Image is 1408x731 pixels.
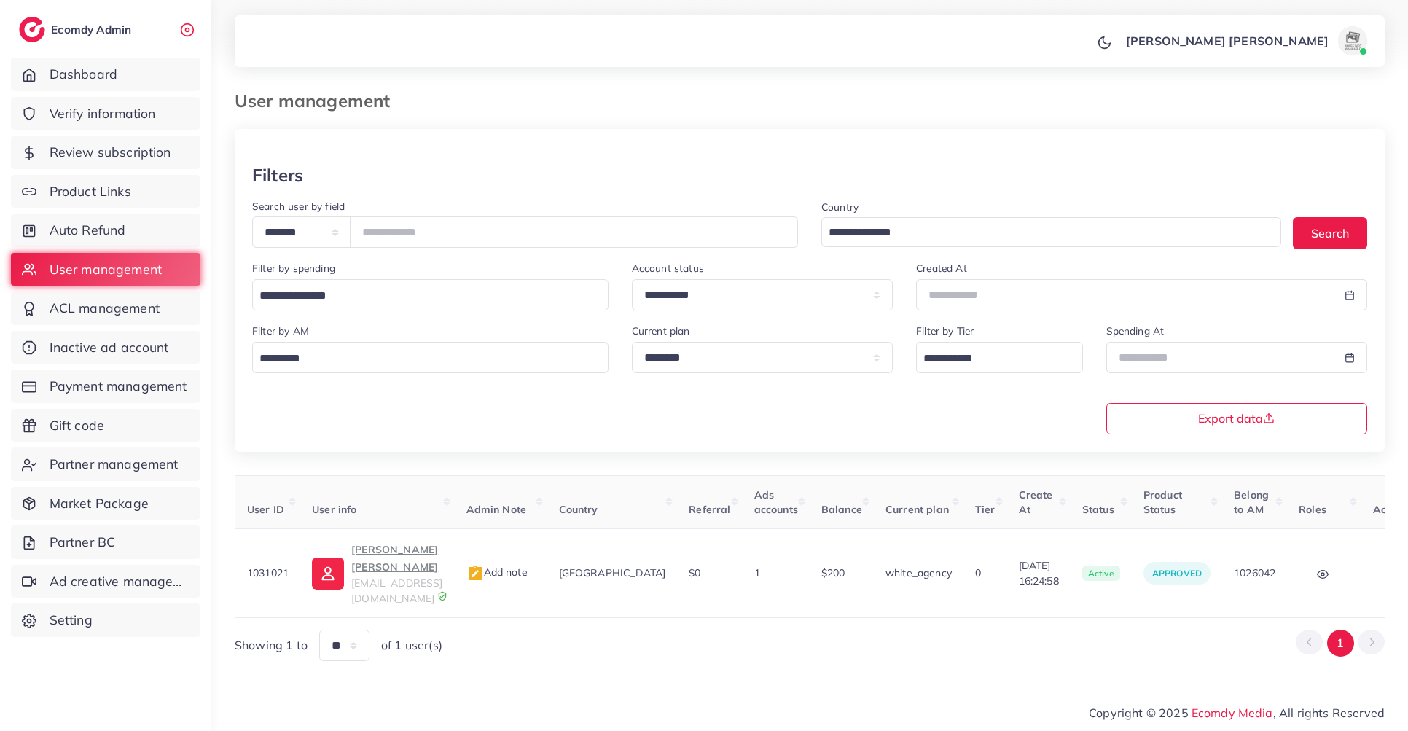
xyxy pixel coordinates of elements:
[754,488,798,516] span: Ads accounts
[247,566,289,579] span: 1031021
[632,324,690,338] label: Current plan
[916,261,967,275] label: Created At
[50,533,116,552] span: Partner BC
[821,566,845,579] span: $200
[312,503,356,516] span: User info
[466,566,528,579] span: Add note
[50,65,117,84] span: Dashboard
[1273,704,1385,722] span: , All rights Reserved
[1118,26,1373,55] a: [PERSON_NAME] [PERSON_NAME]avatar
[1296,630,1385,657] ul: Pagination
[50,338,169,357] span: Inactive ad account
[50,416,104,435] span: Gift code
[11,603,200,637] a: Setting
[11,136,200,169] a: Review subscription
[632,261,704,275] label: Account status
[821,503,862,516] span: Balance
[11,525,200,559] a: Partner BC
[51,23,135,36] h2: Ecomdy Admin
[235,90,402,112] h3: User management
[50,572,189,591] span: Ad creative management
[50,182,131,201] span: Product Links
[11,331,200,364] a: Inactive ad account
[918,348,1063,370] input: Search for option
[437,591,447,601] img: 9CAL8B2pu8EFxCJHYAAAAldEVYdGRhdGU6Y3JlYXRlADIwMjItMTItMDlUMDQ6NTg6MzkrMDA6MDBXSlgLAAAAJXRFWHRkYXR...
[19,17,45,42] img: logo
[50,299,160,318] span: ACL management
[466,565,484,582] img: admin_note.cdd0b510.svg
[1106,403,1368,434] button: Export data
[1192,705,1273,720] a: Ecomdy Media
[11,58,200,91] a: Dashboard
[1299,503,1326,516] span: Roles
[11,565,200,598] a: Ad creative management
[252,324,309,338] label: Filter by AM
[252,199,345,214] label: Search user by field
[11,214,200,247] a: Auto Refund
[1082,503,1114,516] span: Status
[1126,32,1329,50] p: [PERSON_NAME] [PERSON_NAME]
[254,285,590,308] input: Search for option
[916,342,1082,373] div: Search for option
[11,175,200,208] a: Product Links
[50,455,179,474] span: Partner management
[1293,217,1367,249] button: Search
[50,221,126,240] span: Auto Refund
[1143,488,1182,516] span: Product Status
[1234,488,1269,516] span: Belong to AM
[975,566,981,579] span: 0
[252,342,609,373] div: Search for option
[1234,566,1275,579] span: 1026042
[916,324,974,338] label: Filter by Tier
[885,503,949,516] span: Current plan
[821,200,859,214] label: Country
[247,503,284,516] span: User ID
[466,503,527,516] span: Admin Note
[381,637,442,654] span: of 1 user(s)
[11,447,200,481] a: Partner management
[11,409,200,442] a: Gift code
[885,566,952,579] span: white_agency
[50,377,187,396] span: Payment management
[689,566,700,579] span: $0
[11,487,200,520] a: Market Package
[252,279,609,310] div: Search for option
[254,348,590,370] input: Search for option
[1106,324,1165,338] label: Spending At
[1152,568,1202,579] span: approved
[559,566,666,579] span: [GEOGRAPHIC_DATA]
[351,541,442,576] p: [PERSON_NAME] [PERSON_NAME]
[1327,630,1354,657] button: Go to page 1
[975,503,996,516] span: Tier
[1198,413,1275,424] span: Export data
[11,292,200,325] a: ACL management
[312,541,442,606] a: [PERSON_NAME] [PERSON_NAME][EMAIL_ADDRESS][DOMAIN_NAME]
[50,260,162,279] span: User management
[824,222,1262,244] input: Search for option
[351,576,442,604] span: [EMAIL_ADDRESS][DOMAIN_NAME]
[1338,26,1367,55] img: avatar
[50,611,93,630] span: Setting
[11,97,200,130] a: Verify information
[252,261,335,275] label: Filter by spending
[821,217,1281,247] div: Search for option
[1082,566,1120,582] span: active
[19,17,135,42] a: logoEcomdy Admin
[252,165,303,186] h3: Filters
[235,637,308,654] span: Showing 1 to
[11,253,200,286] a: User management
[1019,558,1059,588] span: [DATE] 16:24:58
[50,143,171,162] span: Review subscription
[559,503,598,516] span: Country
[754,566,760,579] span: 1
[50,104,156,123] span: Verify information
[689,503,730,516] span: Referral
[11,370,200,403] a: Payment management
[1089,704,1385,722] span: Copyright © 2025
[50,494,149,513] span: Market Package
[312,558,344,590] img: ic-user-info.36bf1079.svg
[1019,488,1053,516] span: Create At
